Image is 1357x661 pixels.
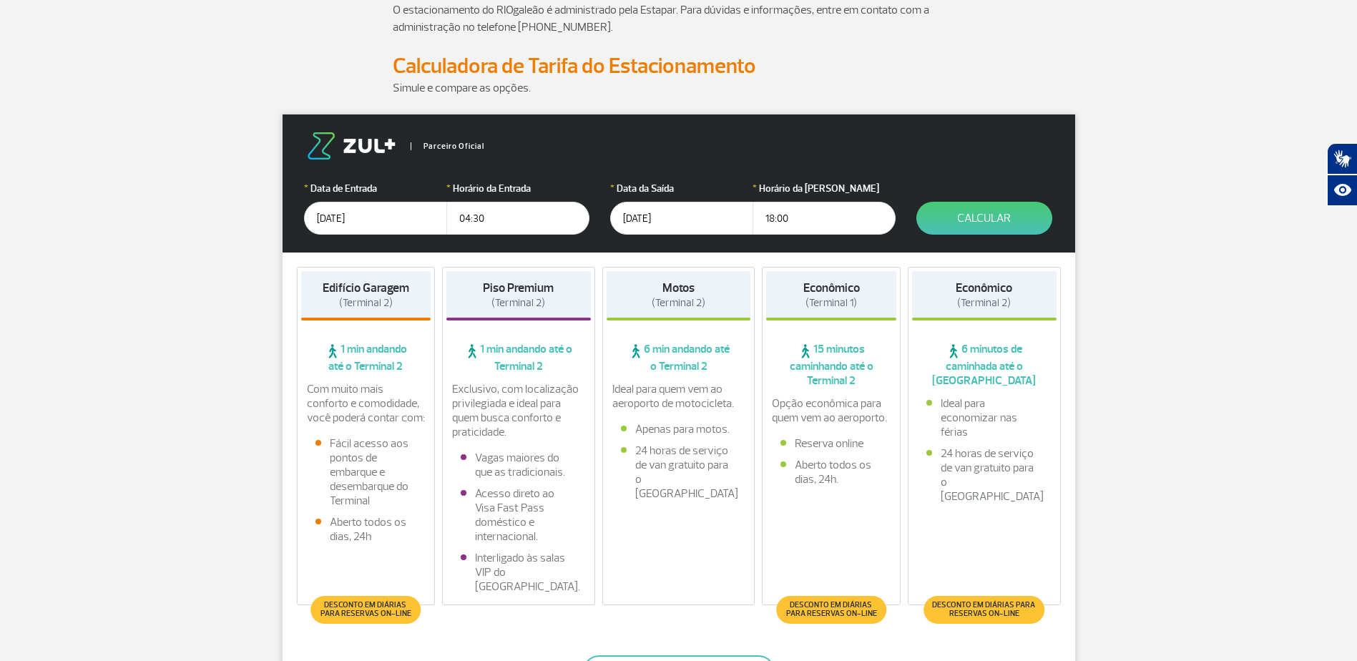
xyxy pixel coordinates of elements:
[483,280,554,295] strong: Piso Premium
[307,382,426,425] p: Com muito mais conforto e comodidade, você poderá contar com:
[610,202,753,235] input: dd/mm/aaaa
[393,53,965,79] h2: Calculadora de Tarifa do Estacionamento
[323,280,409,295] strong: Edifício Garagem
[753,202,896,235] input: hh:mm
[1327,143,1357,175] button: Abrir tradutor de língua de sinais.
[304,181,447,196] label: Data de Entrada
[931,601,1037,618] span: Desconto em diárias para reservas on-line
[912,342,1057,388] span: 6 minutos de caminhada até o [GEOGRAPHIC_DATA]
[411,142,484,150] span: Parceiro Oficial
[491,296,545,310] span: (Terminal 2)
[662,280,695,295] strong: Motos
[780,436,882,451] li: Reserva online
[803,280,860,295] strong: Econômico
[956,280,1012,295] strong: Econômico
[452,382,585,439] p: Exclusivo, com localização privilegiada e ideal para quem busca conforto e praticidade.
[446,181,589,196] label: Horário da Entrada
[304,202,447,235] input: dd/mm/aaaa
[446,202,589,235] input: hh:mm
[607,342,751,373] span: 6 min andando até o Terminal 2
[772,396,891,425] p: Opção econômica para quem vem ao aeroporto.
[1327,143,1357,206] div: Plugin de acessibilidade da Hand Talk.
[1327,175,1357,206] button: Abrir recursos assistivos.
[621,444,737,501] li: 24 horas de serviço de van gratuito para o [GEOGRAPHIC_DATA]
[610,181,753,196] label: Data da Saída
[621,422,737,436] li: Apenas para motos.
[916,202,1052,235] button: Calcular
[315,436,417,508] li: Fácil acesso aos pontos de embarque e desembarque do Terminal
[301,342,431,373] span: 1 min andando até o Terminal 2
[926,446,1042,504] li: 24 horas de serviço de van gratuito para o [GEOGRAPHIC_DATA]
[805,296,857,310] span: (Terminal 1)
[393,1,965,36] p: O estacionamento do RIOgaleão é administrado pela Estapar. Para dúvidas e informações, entre em c...
[318,601,413,618] span: Desconto em diárias para reservas on-line
[446,342,591,373] span: 1 min andando até o Terminal 2
[461,486,577,544] li: Acesso direto ao Visa Fast Pass doméstico e internacional.
[612,382,745,411] p: Ideal para quem vem ao aeroporto de motocicleta.
[461,451,577,479] li: Vagas maiores do que as tradicionais.
[957,296,1011,310] span: (Terminal 2)
[304,132,398,160] img: logo-zul.png
[393,79,965,97] p: Simule e compare as opções.
[766,342,896,388] span: 15 minutos caminhando até o Terminal 2
[926,396,1042,439] li: Ideal para economizar nas férias
[315,515,417,544] li: Aberto todos os dias, 24h
[461,551,577,594] li: Interligado às salas VIP do [GEOGRAPHIC_DATA].
[780,458,882,486] li: Aberto todos os dias, 24h.
[783,601,878,618] span: Desconto em diárias para reservas on-line
[652,296,705,310] span: (Terminal 2)
[753,181,896,196] label: Horário da [PERSON_NAME]
[339,296,393,310] span: (Terminal 2)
